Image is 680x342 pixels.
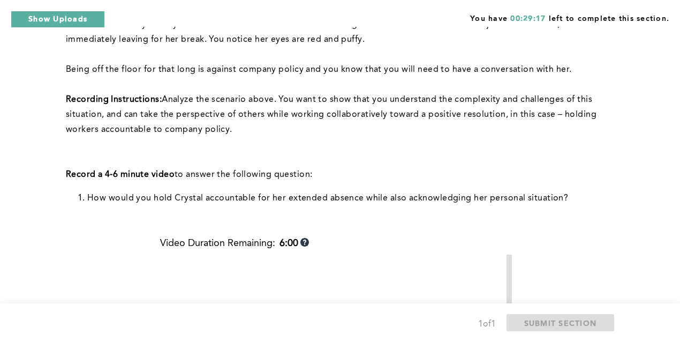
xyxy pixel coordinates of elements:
span: 00:29:17 [510,15,546,23]
div: 1 of 1 [478,317,496,332]
span: to answer the following question: [175,170,313,179]
span: How would you hold Crystal accountable for her extended absence while also acknowledging her pers... [87,194,568,203]
b: 6:00 [279,238,298,249]
strong: Recording Instructions: [66,95,162,104]
div: Video Duration Remaining: [160,238,309,249]
button: SUBMIT SECTION [507,314,615,331]
strong: Record a 4-6 minute video [66,170,175,179]
button: Show Uploads [11,11,105,28]
span: Being off the floor for that long is against company policy and you know that you will need to ha... [66,65,572,74]
span: Analyze the scenario above. You want to show that you understand the complexity and challenges of... [66,95,599,134]
span: SUBMIT SECTION [524,318,597,328]
span: You have left to complete this section. [470,11,669,24]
